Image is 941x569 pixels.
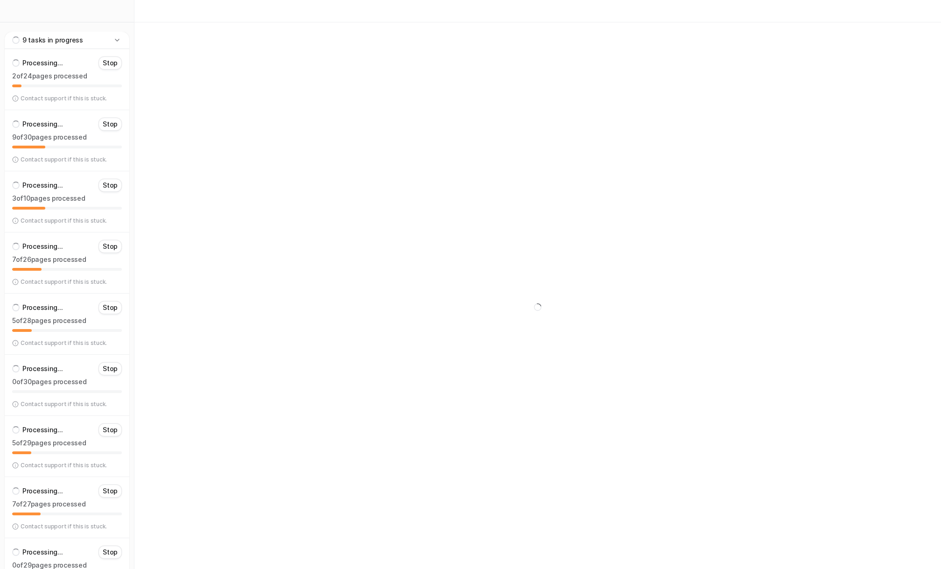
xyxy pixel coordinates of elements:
p: Stop [103,242,118,251]
p: 9 tasks in progress [22,35,83,45]
p: Contact support if this is stuck. [21,523,107,530]
p: Stop [103,425,118,435]
p: Processing... [22,425,63,435]
p: Contact support if this is stuck. [21,462,107,469]
p: Stop [103,181,118,190]
button: Stop [98,56,122,70]
p: Stop [103,364,118,373]
button: Stop [98,423,122,436]
p: Contact support if this is stuck. [21,278,107,286]
p: Stop [103,119,118,129]
p: Contact support if this is stuck. [21,156,107,163]
p: Processing... [22,181,63,190]
p: Contact support if this is stuck. [21,339,107,347]
p: Stop [103,58,118,68]
p: Processing... [22,58,63,68]
button: Stop [98,240,122,253]
p: 2 of 24 pages processed [12,71,122,81]
button: Stop [98,179,122,192]
p: 3 of 10 pages processed [12,194,122,203]
button: Stop [98,362,122,375]
p: Contact support if this is stuck. [21,400,107,408]
p: Processing... [22,303,63,312]
button: Stop [98,301,122,314]
p: 5 of 29 pages processed [12,438,122,448]
p: Stop [103,303,118,312]
p: Processing... [22,486,63,496]
a: Chat [4,28,130,41]
p: Processing... [22,119,63,129]
p: Stop [103,548,118,557]
p: Processing... [22,364,63,373]
p: 9 of 30 pages processed [12,133,122,142]
p: Contact support if this is stuck. [21,95,107,102]
p: Stop [103,486,118,496]
button: Stop [98,485,122,498]
p: Contact support if this is stuck. [21,217,107,225]
p: Processing... [22,242,63,251]
button: Stop [98,118,122,131]
p: 5 of 28 pages processed [12,316,122,325]
p: 7 of 26 pages processed [12,255,122,264]
p: Processing... [22,548,63,557]
button: Stop [98,546,122,559]
p: 0 of 30 pages processed [12,377,122,386]
p: 7 of 27 pages processed [12,499,122,509]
